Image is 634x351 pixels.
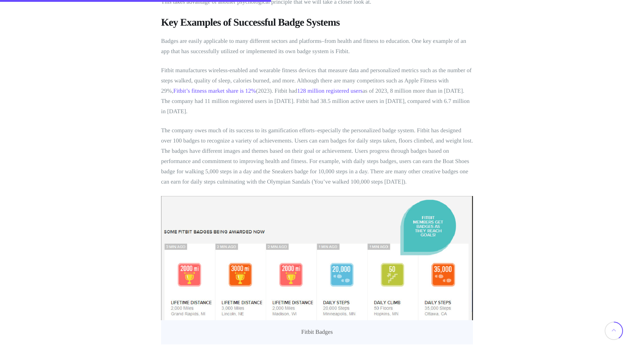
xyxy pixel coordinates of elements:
[161,66,473,117] p: Fitbit manufactures wireless-enabled and wearable fitness devices that measure data and personali...
[161,320,473,344] figcaption: Fitbit Badges
[297,88,362,94] a: 128 million registered users
[161,16,473,29] h3: Key Examples of Successful Badge Systems
[161,36,473,57] p: Badges are easily applicable to many different sectors and platforms–from health and fitness to e...
[161,126,473,187] p: The company owes much of its success to its gamification efforts–especially the personalized badg...
[173,88,256,94] a: Fitbit’s fitness market share is 12%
